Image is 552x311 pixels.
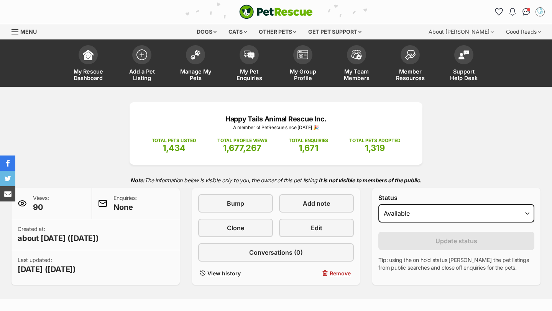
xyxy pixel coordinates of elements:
p: Views: [33,194,49,213]
a: Manage My Pets [169,41,222,87]
a: Conversations [520,6,532,18]
span: 1,319 [365,143,385,153]
a: View history [198,268,273,279]
p: TOTAL PETS LISTED [152,137,196,144]
img: team-members-icon-5396bd8760b3fe7c0b43da4ab00e1e3bb1a5d9ba89233759b79545d2d3fc5d0d.svg [351,50,362,60]
img: group-profile-icon-3fa3cf56718a62981997c0bc7e787c4b2cf8bcc04b72c1350f741eb67cf2f40e.svg [297,50,308,59]
a: Support Help Desk [437,41,491,87]
span: My Rescue Dashboard [71,68,105,81]
span: Remove [330,269,351,277]
img: add-pet-listing-icon-0afa8454b4691262ce3f59096e99ab1cd57d4a30225e0717b998d2c9b9846f56.svg [136,49,147,60]
a: PetRescue [239,5,313,19]
strong: It is not visible to members of the public. [319,177,422,183]
div: Good Reads [501,24,546,39]
button: Notifications [506,6,519,18]
a: Bump [198,194,273,213]
a: Conversations (0) [198,243,354,262]
span: Menu [20,28,37,35]
span: Edit [311,223,322,232]
span: Bump [227,199,244,208]
ul: Account quick links [493,6,546,18]
p: A member of PetRescue since [DATE] 🎉 [141,124,411,131]
span: 90 [33,202,49,213]
a: Menu [11,24,42,38]
span: 1,434 [163,143,186,153]
span: about [DATE] ([DATE]) [18,233,99,244]
div: Cats [223,24,252,39]
a: My Team Members [330,41,383,87]
span: Clone [227,223,244,232]
span: Conversations (0) [249,248,303,257]
span: My Team Members [339,68,374,81]
span: Manage My Pets [178,68,213,81]
a: My Pet Enquiries [222,41,276,87]
span: Update status [435,236,477,246]
a: Add note [279,194,354,213]
p: TOTAL PROFILE VIEWS [217,137,268,144]
span: 1,677,267 [223,143,261,153]
img: notifications-46538b983faf8c2785f20acdc204bb7945ddae34d4c08c2a6579f10ce5e182be.svg [509,8,516,16]
img: Happy Tails profile pic [536,8,544,16]
p: Last updated: [18,256,76,275]
p: TOTAL PETS ADOPTED [349,137,400,144]
span: 1,671 [299,143,318,153]
span: Member Resources [393,68,427,81]
span: Support Help Desk [447,68,481,81]
a: Add a Pet Listing [115,41,169,87]
button: Update status [378,232,534,250]
p: Happy Tails Animal Rescue Inc. [141,114,411,124]
label: Status [378,194,534,201]
span: Add a Pet Listing [125,68,159,81]
div: About [PERSON_NAME] [423,24,499,39]
a: My Group Profile [276,41,330,87]
p: The information below is visible only to you, the owner of this pet listing. [11,172,540,188]
img: manage-my-pets-icon-02211641906a0b7f246fdf0571729dbe1e7629f14944591b6c1af311fb30b64b.svg [190,50,201,60]
span: Add note [303,199,330,208]
button: Remove [279,268,354,279]
img: pet-enquiries-icon-7e3ad2cf08bfb03b45e93fb7055b45f3efa6380592205ae92323e6603595dc1f.svg [244,51,255,59]
span: My Group Profile [286,68,320,81]
span: None [113,202,137,213]
span: View history [207,269,241,277]
div: Get pet support [303,24,367,39]
a: Member Resources [383,41,437,87]
img: dashboard-icon-eb2f2d2d3e046f16d808141f083e7271f6b2e854fb5c12c21221c1fb7104beca.svg [83,49,94,60]
span: [DATE] ([DATE]) [18,264,76,275]
span: My Pet Enquiries [232,68,266,81]
p: Tip: using the on hold status [PERSON_NAME] the pet listings from public searches and close off e... [378,256,534,272]
p: Created at: [18,225,99,244]
a: Favourites [493,6,505,18]
div: Dogs [191,24,222,39]
img: member-resources-icon-8e73f808a243e03378d46382f2149f9095a855e16c252ad45f914b54edf8863c.svg [405,50,416,60]
strong: Note: [130,177,145,183]
p: TOTAL ENQUIRIES [289,137,328,144]
button: My account [534,6,546,18]
a: Clone [198,219,273,237]
p: Enquiries: [113,194,137,213]
a: Edit [279,219,354,237]
div: Other pets [253,24,302,39]
a: My Rescue Dashboard [61,41,115,87]
img: help-desk-icon-fdf02630f3aa405de69fd3d07c3f3aa587a6932b1a1747fa1d2bba05be0121f9.svg [458,50,469,59]
img: logo-cat-932fe2b9b8326f06289b0f2fb663e598f794de774fb13d1741a6617ecf9a85b4.svg [239,5,313,19]
img: chat-41dd97257d64d25036548639549fe6c8038ab92f7586957e7f3b1b290dea8141.svg [522,8,531,16]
